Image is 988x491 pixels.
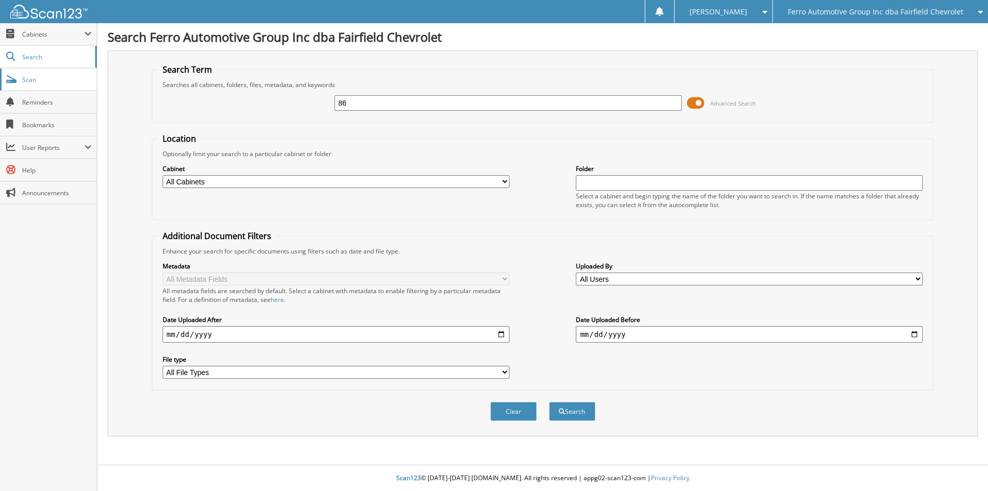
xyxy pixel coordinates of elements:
[576,192,923,209] div: Select a cabinet and begin typing the name of the folder you want to search in. If the name match...
[937,442,988,491] iframe: Chat Widget
[22,121,92,129] span: Bookmarks
[157,149,928,158] div: Optionally limit your search to a particular cabinet or folder
[22,166,92,175] span: Help
[396,473,421,482] span: Scan123
[163,326,509,343] input: start
[22,143,84,152] span: User Reports
[576,315,923,324] label: Date Uploaded Before
[97,466,988,491] div: © [DATE]-[DATE] [DOMAIN_NAME]. All rights reserved | appg02-scan123-com |
[10,5,87,19] img: scan123-logo-white.svg
[22,75,92,84] span: Scan
[108,28,978,45] h1: Search Ferro Automotive Group Inc dba Fairfield Chevrolet
[788,9,963,15] span: Ferro Automotive Group Inc dba Fairfield Chevrolet
[22,30,84,39] span: Cabinets
[157,133,201,144] legend: Location
[22,98,92,107] span: Reminders
[157,230,276,242] legend: Additional Document Filters
[22,189,92,197] span: Announcements
[157,247,928,256] div: Enhance your search for specific documents using filters such as date and file type.
[490,402,537,421] button: Clear
[576,164,923,173] label: Folder
[163,315,509,324] label: Date Uploaded After
[710,99,756,107] span: Advanced Search
[163,355,509,364] label: File type
[549,402,595,421] button: Search
[163,286,509,304] div: All metadata fields are searched by default. Select a cabinet with metadata to enable filtering b...
[690,9,747,15] span: [PERSON_NAME]
[651,473,690,482] a: Privacy Policy
[163,164,509,173] label: Cabinet
[576,326,923,343] input: end
[157,80,928,89] div: Searches all cabinets, folders, files, metadata, and keywords
[163,262,509,270] label: Metadata
[271,295,284,304] a: here
[576,262,923,270] label: Uploaded By
[22,53,90,61] span: Search
[157,64,217,75] legend: Search Term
